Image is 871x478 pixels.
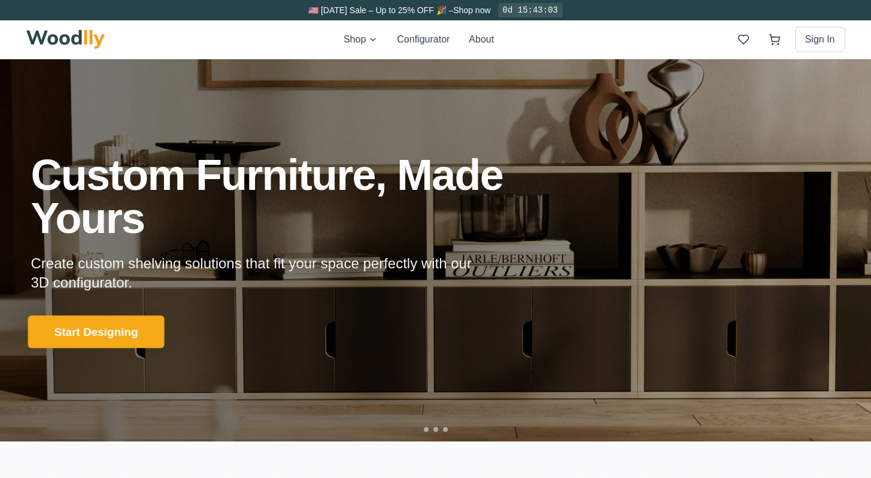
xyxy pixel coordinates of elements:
[31,153,567,240] h1: Custom Furniture, Made Yours
[498,3,563,17] div: 0d 15:43:03
[28,316,164,349] button: Start Designing
[344,32,378,47] button: Shop
[469,32,494,47] button: About
[31,254,491,292] p: Create custom shelving solutions that fit your space perfectly with our 3D configurator.
[453,5,490,15] a: Shop now
[26,30,105,49] img: Woodlly
[795,27,845,52] button: Sign In
[397,32,450,47] button: Configurator
[308,5,453,15] span: 🇺🇸 [DATE] Sale – Up to 25% OFF 🎉 –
